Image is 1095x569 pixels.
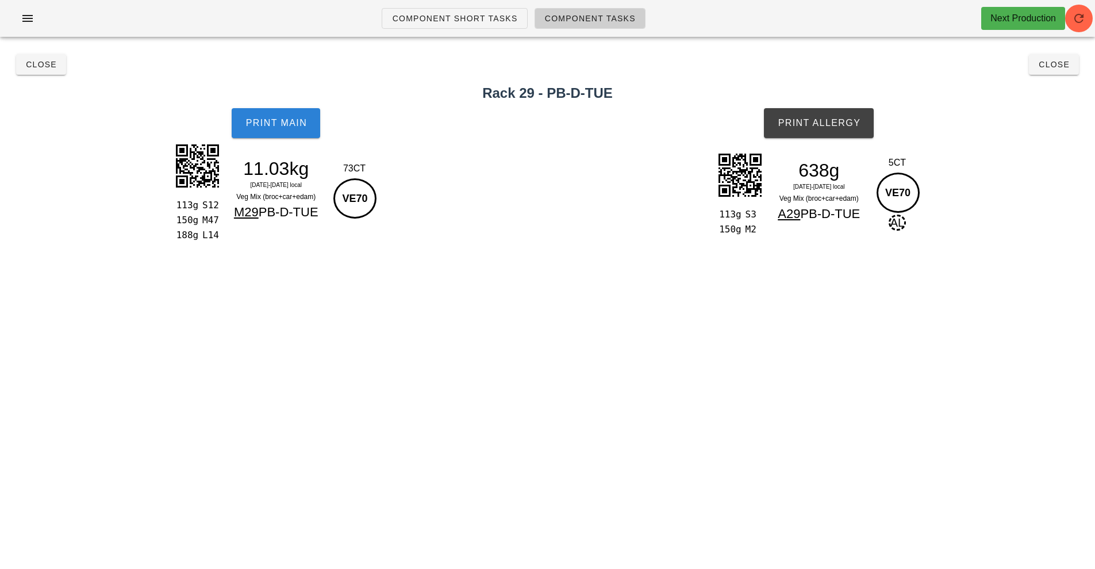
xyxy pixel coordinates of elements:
[232,108,320,138] button: Print Main
[331,162,378,175] div: 73CT
[382,8,527,29] a: Component Short Tasks
[1029,54,1079,75] button: Close
[174,228,198,243] div: 188g
[990,12,1056,25] div: Next Production
[333,178,376,219] div: VE70
[168,137,226,194] img: AE5UgD5tzV4ZAAAAAElFTkSuQmCC
[877,173,920,213] div: VE70
[793,184,845,190] span: [DATE]-[DATE] local
[1038,60,1070,69] span: Close
[764,108,874,138] button: Print Allergy
[174,213,198,228] div: 150g
[198,213,221,228] div: M47
[717,222,740,237] div: 150g
[7,83,1088,104] h2: Rack 29 - PB-D-TUE
[874,156,921,170] div: 5CT
[535,8,646,29] a: Component Tasks
[245,118,307,128] span: Print Main
[741,222,764,237] div: M2
[226,160,326,177] div: 11.03kg
[250,182,302,188] span: [DATE]-[DATE] local
[741,207,764,222] div: S3
[391,14,517,23] span: Component Short Tasks
[777,118,860,128] span: Print Allergy
[226,191,326,203] div: Veg Mix (broc+car+edam)
[174,198,198,213] div: 113g
[16,54,66,75] button: Close
[198,228,221,243] div: L14
[711,146,769,204] img: xdBwIQQlDbamJCNYJOjTAhBaaONCdkINjnKhBCUNtqYkI1gk6NMCEFpo40J2Qg2OcqEEJQ22piQjWCTo34AxRRTPg6lQsoAAA...
[259,205,318,219] span: PB-D-TUE
[234,205,259,219] span: M29
[800,207,860,221] span: PB-D-TUE
[778,207,800,221] span: A29
[198,198,221,213] div: S12
[769,193,869,204] div: Veg Mix (broc+car+edam)
[769,162,869,179] div: 638g
[889,215,906,231] span: AL
[717,207,740,222] div: 113g
[25,60,57,69] span: Close
[544,14,636,23] span: Component Tasks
